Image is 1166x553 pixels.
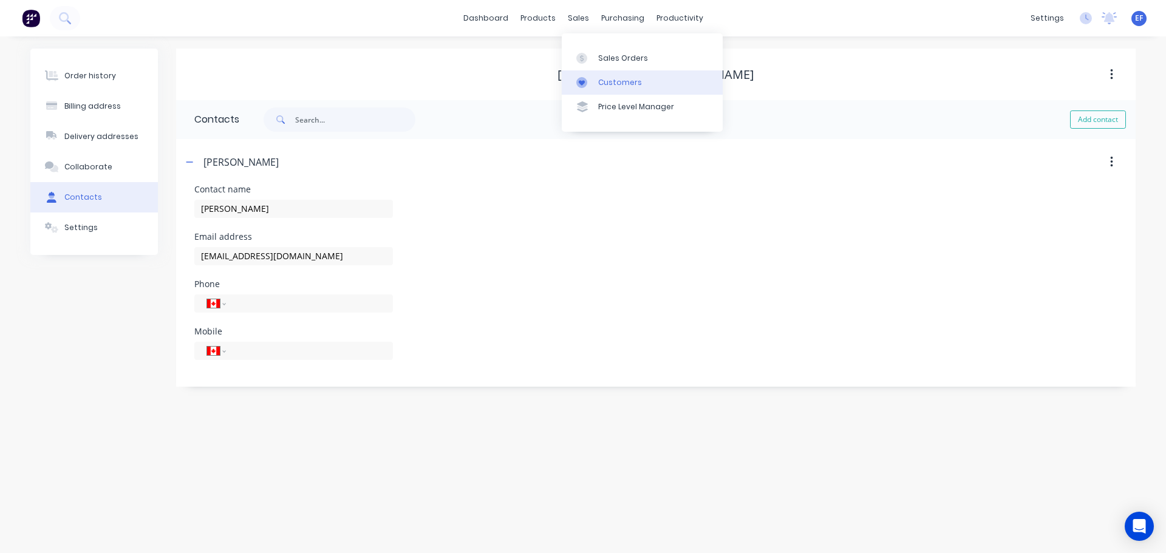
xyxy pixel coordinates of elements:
div: Phone [194,280,393,288]
div: purchasing [595,9,650,27]
div: Settings [64,222,98,233]
button: Add contact [1070,110,1126,129]
div: products [514,9,562,27]
div: settings [1025,9,1070,27]
button: Collaborate [30,152,158,182]
span: EF [1135,13,1143,24]
div: Price Level Manager [598,101,674,112]
button: Order history [30,61,158,91]
div: Sales Orders [598,53,648,64]
div: Contact name [194,185,393,194]
a: Customers [562,70,723,95]
button: Billing address [30,91,158,121]
div: Billing address [64,101,121,112]
div: [PERSON_NAME], [PERSON_NAME] [557,67,754,82]
div: [PERSON_NAME] [203,155,279,169]
div: Delivery addresses [64,131,138,142]
div: Collaborate [64,161,112,172]
div: Contacts [176,100,239,139]
div: sales [562,9,595,27]
a: dashboard [457,9,514,27]
button: Settings [30,212,158,243]
button: Delivery addresses [30,121,158,152]
button: Contacts [30,182,158,212]
div: Email address [194,232,393,241]
div: productivity [650,9,709,27]
div: Customers [598,77,642,88]
div: Contacts [64,192,102,203]
div: Mobile [194,327,393,336]
img: Factory [22,9,40,27]
a: Price Level Manager [562,95,723,119]
div: Order history [64,70,116,81]
div: Open Intercom Messenger [1125,512,1154,541]
a: Sales Orders [562,46,723,70]
input: Search... [295,107,415,132]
